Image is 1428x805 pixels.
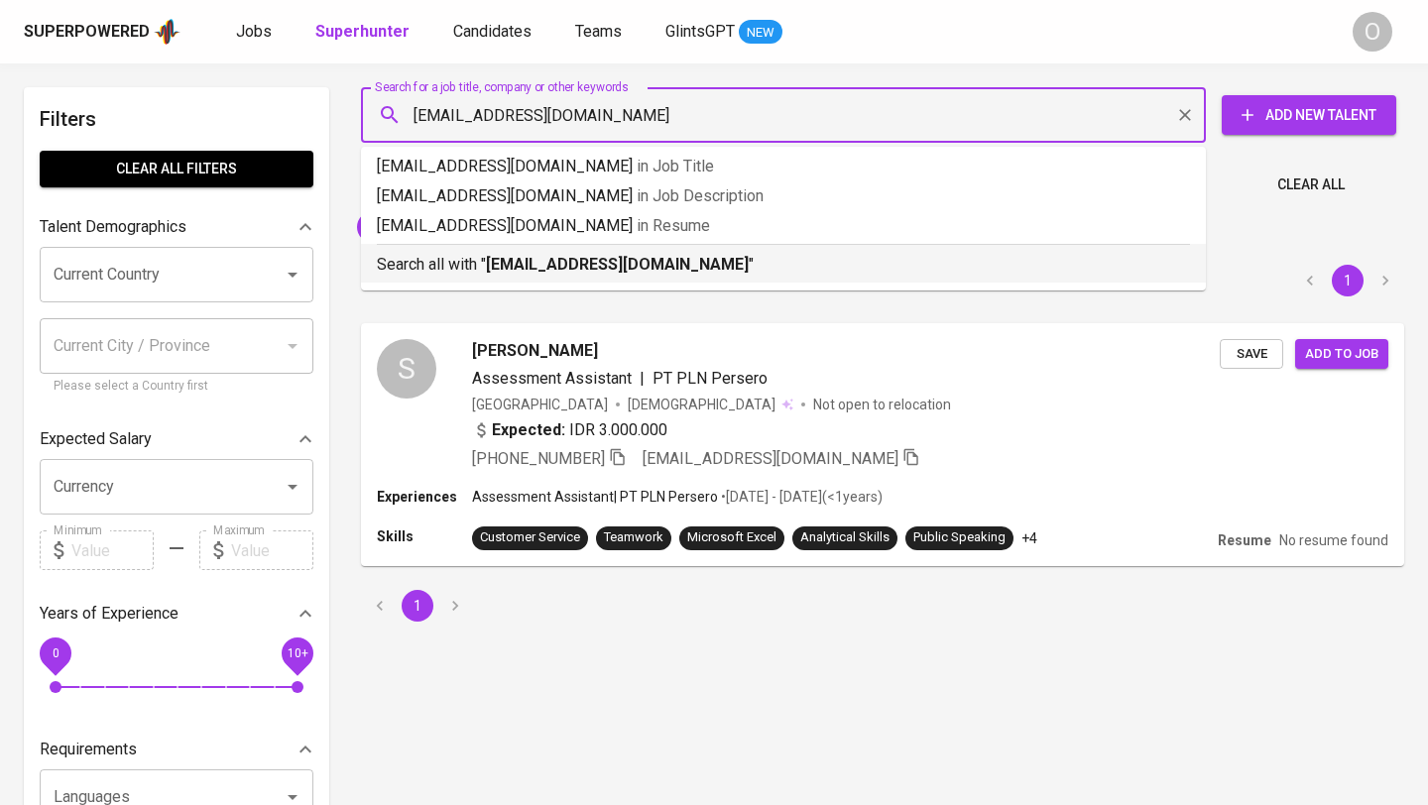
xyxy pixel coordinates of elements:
[377,214,1190,238] p: [EMAIL_ADDRESS][DOMAIN_NAME]
[377,526,472,546] p: Skills
[472,395,608,414] div: [GEOGRAPHIC_DATA]
[231,530,313,570] input: Value
[40,730,313,769] div: Requirements
[52,646,59,660] span: 0
[472,369,632,388] span: Assessment Assistant
[813,395,951,414] p: Not open to relocation
[472,418,667,442] div: IDR 3.000.000
[236,20,276,45] a: Jobs
[1291,265,1404,296] nav: pagination navigation
[1171,101,1199,129] button: Clear
[40,151,313,187] button: Clear All filters
[40,738,137,761] p: Requirements
[453,22,532,41] span: Candidates
[402,590,433,622] button: page 1
[40,602,178,626] p: Years of Experience
[1218,530,1271,550] p: Resume
[1269,167,1353,203] button: Clear All
[315,22,410,41] b: Superhunter
[472,487,718,507] p: Assessment Assistant | PT PLN Persero
[71,530,154,570] input: Value
[637,157,714,175] span: in Job Title
[24,21,150,44] div: Superpowered
[453,20,535,45] a: Candidates
[628,395,778,414] span: [DEMOGRAPHIC_DATA]
[377,487,472,507] p: Experiences
[1220,339,1283,370] button: Save
[357,211,608,243] div: [EMAIL_ADDRESS][DOMAIN_NAME]
[492,418,565,442] b: Expected:
[637,216,710,235] span: in Resume
[665,22,735,41] span: GlintsGPT
[287,646,307,660] span: 10+
[377,155,1190,178] p: [EMAIL_ADDRESS][DOMAIN_NAME]
[800,528,890,547] div: Analytical Skills
[643,449,898,468] span: [EMAIL_ADDRESS][DOMAIN_NAME]
[1021,528,1037,548] p: +4
[1332,265,1364,296] button: page 1
[1305,343,1378,366] span: Add to job
[1277,172,1345,197] span: Clear All
[40,215,186,239] p: Talent Demographics
[40,207,313,247] div: Talent Demographics
[315,20,414,45] a: Superhunter
[575,22,622,41] span: Teams
[1353,12,1392,52] div: O
[472,339,598,363] span: [PERSON_NAME]
[653,369,768,388] span: PT PLN Persero
[24,17,180,47] a: Superpoweredapp logo
[357,217,587,236] span: [EMAIL_ADDRESS][DOMAIN_NAME]
[40,419,313,459] div: Expected Salary
[575,20,626,45] a: Teams
[361,590,474,622] nav: pagination navigation
[480,528,580,547] div: Customer Service
[1230,343,1273,366] span: Save
[377,184,1190,208] p: [EMAIL_ADDRESS][DOMAIN_NAME]
[361,323,1404,566] a: S[PERSON_NAME]Assessment Assistant|PT PLN Persero[GEOGRAPHIC_DATA][DEMOGRAPHIC_DATA] Not open to ...
[640,367,645,391] span: |
[637,186,764,205] span: in Job Description
[604,528,663,547] div: Teamwork
[279,261,306,288] button: Open
[1222,95,1396,135] button: Add New Talent
[54,377,299,397] p: Please select a Country first
[40,103,313,135] h6: Filters
[377,339,436,399] div: S
[1295,339,1388,370] button: Add to job
[40,427,152,451] p: Expected Salary
[1279,530,1388,550] p: No resume found
[56,157,297,181] span: Clear All filters
[687,528,776,547] div: Microsoft Excel
[665,20,782,45] a: GlintsGPT NEW
[472,449,605,468] span: [PHONE_NUMBER]
[154,17,180,47] img: app logo
[236,22,272,41] span: Jobs
[377,253,1190,277] p: Search all with " "
[279,473,306,501] button: Open
[1238,103,1380,128] span: Add New Talent
[718,487,883,507] p: • [DATE] - [DATE] ( <1 years )
[486,255,749,274] b: [EMAIL_ADDRESS][DOMAIN_NAME]
[40,594,313,633] div: Years of Experience
[739,23,782,43] span: NEW
[913,528,1006,547] div: Public Speaking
